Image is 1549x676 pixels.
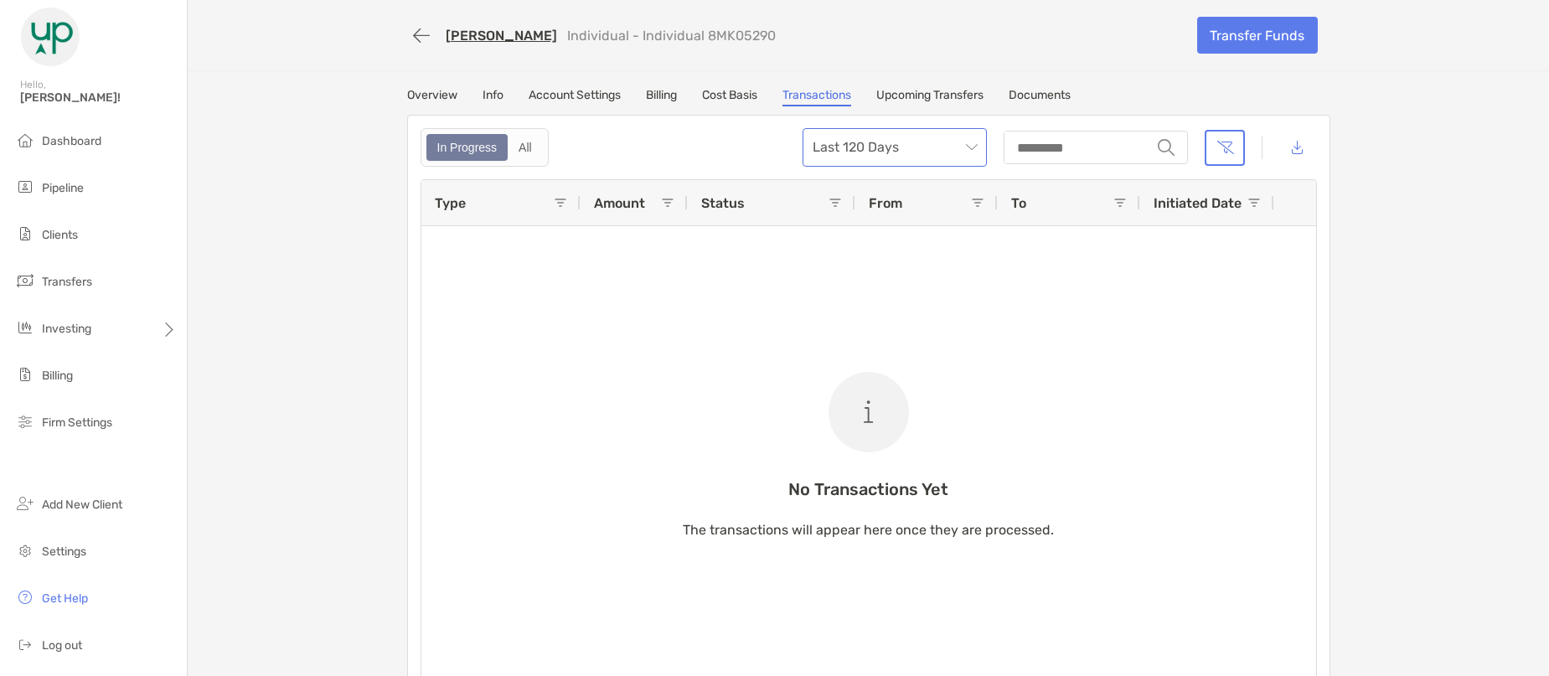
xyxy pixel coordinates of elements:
[42,134,101,148] span: Dashboard
[509,136,541,159] div: All
[567,28,776,44] p: Individual - Individual 8MK05290
[20,90,177,105] span: [PERSON_NAME]!
[15,224,35,244] img: clients icon
[782,88,851,106] a: Transactions
[15,634,35,654] img: logout icon
[15,493,35,513] img: add_new_client icon
[42,544,86,559] span: Settings
[15,587,35,607] img: get-help icon
[407,88,457,106] a: Overview
[446,28,557,44] a: [PERSON_NAME]
[428,136,507,159] div: In Progress
[42,498,122,512] span: Add New Client
[15,364,35,384] img: billing icon
[483,88,503,106] a: Info
[42,638,82,653] span: Log out
[15,130,35,150] img: dashboard icon
[42,228,78,242] span: Clients
[813,129,977,166] span: Last 120 Days
[15,540,35,560] img: settings icon
[646,88,677,106] a: Billing
[421,128,549,167] div: segmented control
[20,7,80,67] img: Zoe Logo
[42,369,73,383] span: Billing
[15,317,35,338] img: investing icon
[1158,139,1175,156] img: input icon
[683,519,1054,540] p: The transactions will appear here once they are processed.
[42,275,92,289] span: Transfers
[1205,130,1245,166] button: Clear filters
[702,88,757,106] a: Cost Basis
[42,181,84,195] span: Pipeline
[15,411,35,431] img: firm-settings icon
[683,479,1054,500] p: No Transactions Yet
[42,591,88,606] span: Get Help
[42,415,112,430] span: Firm Settings
[1009,88,1071,106] a: Documents
[15,177,35,197] img: pipeline icon
[42,322,91,336] span: Investing
[876,88,984,106] a: Upcoming Transfers
[15,271,35,291] img: transfers icon
[1197,17,1318,54] a: Transfer Funds
[529,88,621,106] a: Account Settings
